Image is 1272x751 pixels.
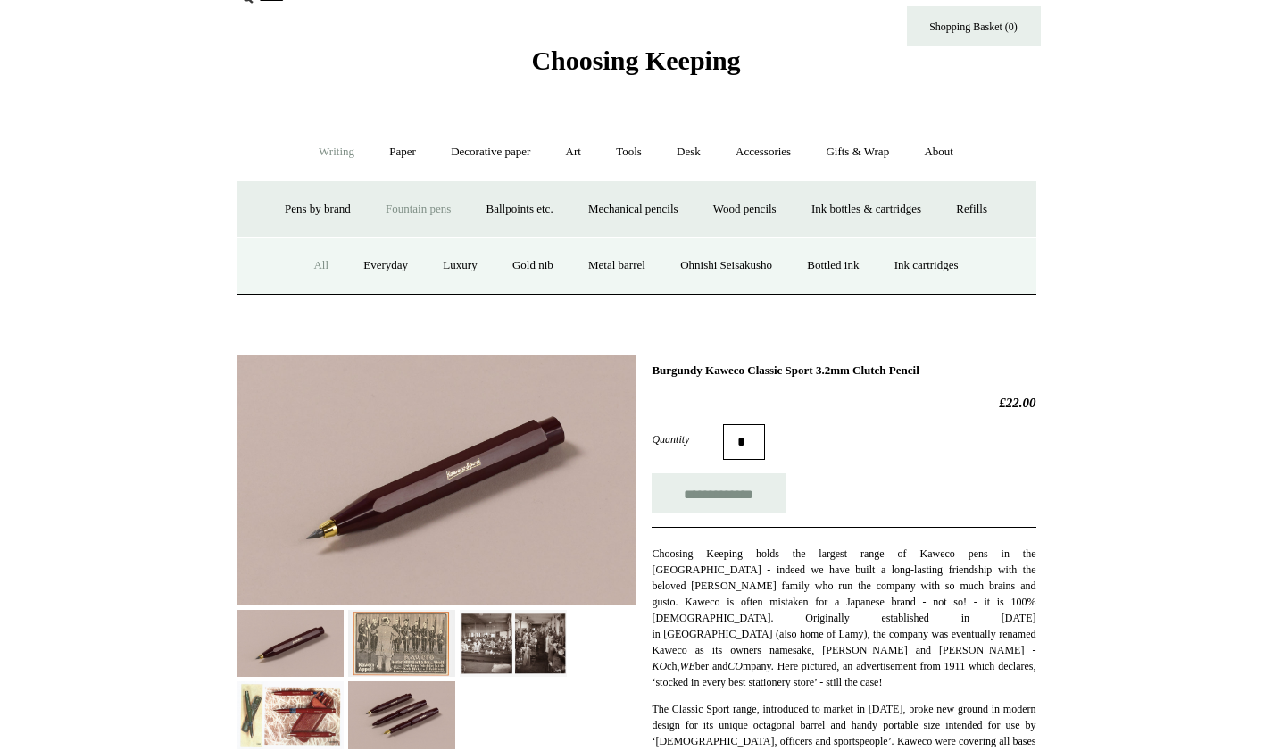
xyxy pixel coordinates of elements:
a: Shopping Basket (0) [907,6,1041,46]
a: Fountain pens [370,186,467,233]
a: Refills [940,186,1003,233]
a: Writing [303,129,370,176]
i: CO [727,660,743,672]
a: Luxury [427,242,493,289]
span: Choosing Keeping [531,46,740,75]
label: Quantity [652,431,723,447]
a: Ink bottles & cartridges [795,186,937,233]
a: Tools [600,129,658,176]
a: Accessories [719,129,807,176]
a: Everyday [347,242,424,289]
a: Bottled ink [791,242,875,289]
a: Desk [661,129,717,176]
a: Mechanical pencils [572,186,694,233]
i: KO [652,660,667,672]
a: Art [550,129,597,176]
img: Burgundy Kaweco Classic Sport 3.2mm Clutch Pencil [348,681,455,748]
img: Burgundy Kaweco Classic Sport 3.2mm Clutch Pencil [237,610,344,677]
a: Gold nib [496,242,569,289]
a: Paper [373,129,432,176]
p: Choosing Keeping holds the largest range of Kaweco pens in the [GEOGRAPHIC_DATA] - indeed we have... [652,546,1035,690]
i: WE [679,660,694,672]
a: Ohnishi Seisakusho [664,242,788,289]
h1: Burgundy Kaweco Classic Sport 3.2mm Clutch Pencil [652,363,1035,378]
a: Pens by brand [269,186,367,233]
a: Decorative paper [435,129,546,176]
a: Ballpoints etc. [470,186,569,233]
h2: £22.00 [652,395,1035,411]
img: Burgundy Kaweco Classic Sport 3.2mm Clutch Pencil [348,610,455,677]
a: Gifts & Wrap [810,129,905,176]
a: Metal barrel [572,242,661,289]
a: Wood pencils [697,186,793,233]
a: About [908,129,969,176]
a: Choosing Keeping [531,60,740,72]
img: Burgundy Kaweco Classic Sport 3.2mm Clutch Pencil [237,355,636,605]
img: Burgundy Kaweco Classic Sport 3.2mm Clutch Pencil [237,681,344,748]
img: Burgundy Kaweco Classic Sport 3.2mm Clutch Pencil [460,610,567,677]
a: All [297,242,345,289]
a: Ink cartridges [878,242,975,289]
